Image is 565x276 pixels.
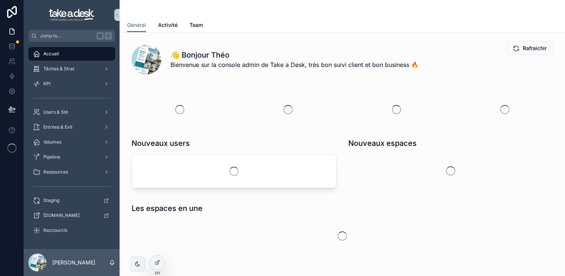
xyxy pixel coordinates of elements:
a: Pipeline [28,150,115,164]
a: Ressources [28,165,115,179]
h1: Les espaces en une [132,203,203,214]
a: Accueil [28,47,115,61]
span: Jump to... [40,33,93,39]
a: Raccourcis [28,224,115,237]
a: [DOMAIN_NAME] [28,209,115,222]
a: Staging [28,194,115,207]
span: Ressources [43,169,68,175]
span: KPI [43,81,50,87]
div: scrollable content [24,42,120,247]
span: Tâches & Strat [43,66,74,72]
a: Entrées & Exit [28,120,115,134]
a: Général [127,18,146,33]
h1: 👋 Bonjour Théo [170,50,419,60]
span: Pipeline [43,154,60,160]
a: KPI [28,77,115,91]
span: Général [127,21,146,29]
a: Tâches & Strat [28,62,115,76]
span: K [105,33,111,39]
span: Entrées & Exit [43,124,72,130]
span: Activité [158,21,177,29]
span: Team [189,21,203,29]
a: Activité [158,18,177,33]
p: [PERSON_NAME] [52,259,95,266]
img: App logo [49,9,95,21]
a: Users & Sté [28,105,115,119]
a: Team [189,18,203,33]
span: Rafraichir [523,45,547,52]
span: Users & Sté [43,109,68,115]
span: Staging [43,197,59,203]
span: Raccourcis [43,227,67,233]
button: Jump to...K [28,30,115,42]
span: Volumes [43,139,61,145]
span: Accueil [43,51,59,57]
span: [DOMAIN_NAME] [43,212,80,218]
h1: Nouveaux users [132,138,190,148]
a: Volumes [28,135,115,149]
span: Bienvenue sur la console admin de Take a Desk, très bon suivi client et bon business 🔥 [170,60,419,69]
button: Rafraichir [506,42,553,55]
h1: Nouveaux espaces [348,138,417,148]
